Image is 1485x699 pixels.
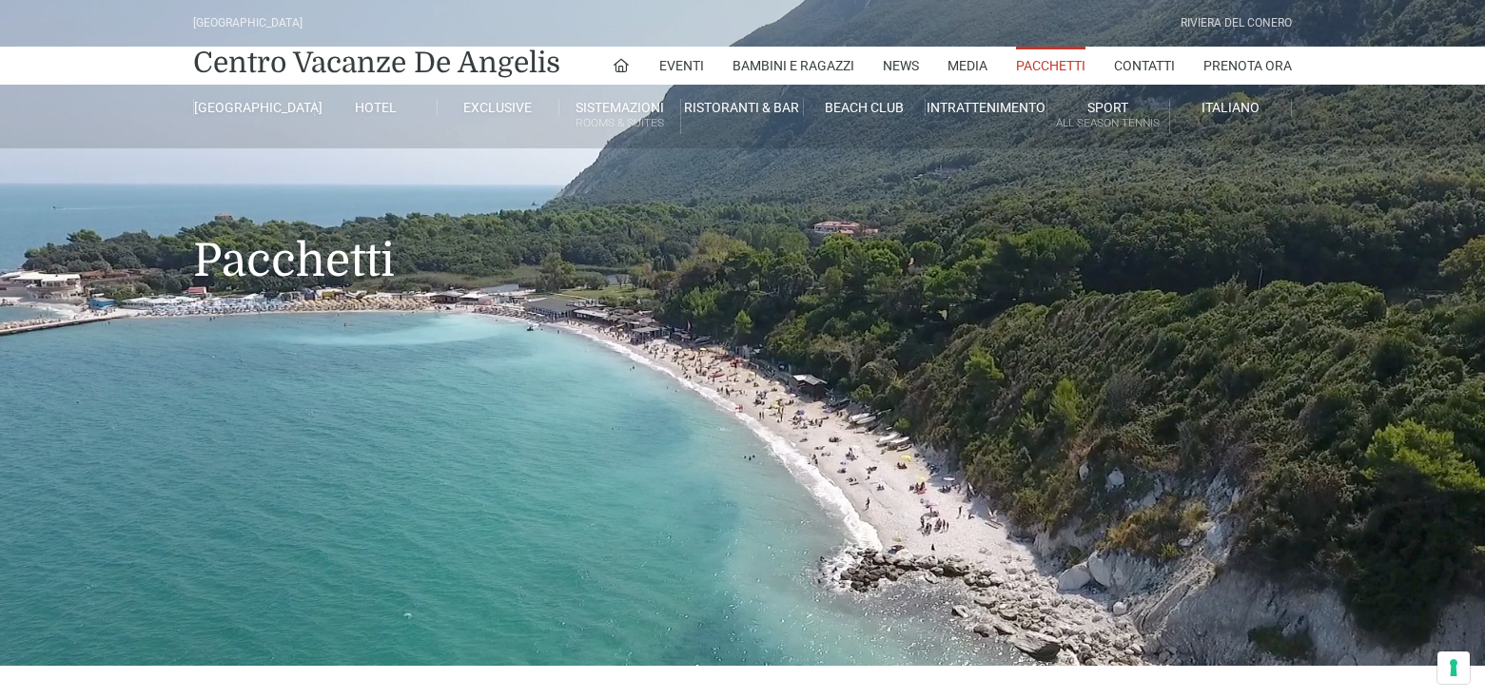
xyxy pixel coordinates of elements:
a: Media [948,47,987,85]
a: Bambini e Ragazzi [733,47,854,85]
a: Exclusive [438,99,559,116]
a: Contatti [1114,47,1175,85]
a: Italiano [1170,99,1292,116]
div: Riviera Del Conero [1181,14,1292,32]
span: Italiano [1202,100,1260,115]
a: Hotel [315,99,437,116]
a: [GEOGRAPHIC_DATA] [193,99,315,116]
a: Centro Vacanze De Angelis [193,44,560,82]
a: Beach Club [804,99,926,116]
a: SistemazioniRooms & Suites [559,99,681,134]
button: Le tue preferenze relative al consenso per le tecnologie di tracciamento [1437,651,1470,684]
small: All Season Tennis [1047,114,1168,132]
a: Eventi [659,47,704,85]
a: News [883,47,919,85]
a: Ristoranti & Bar [681,99,803,116]
a: Intrattenimento [926,99,1047,116]
a: Pacchetti [1016,47,1085,85]
div: [GEOGRAPHIC_DATA] [193,14,303,32]
a: Prenota Ora [1203,47,1292,85]
small: Rooms & Suites [559,114,680,132]
h1: Pacchetti [193,148,1292,316]
a: SportAll Season Tennis [1047,99,1169,134]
